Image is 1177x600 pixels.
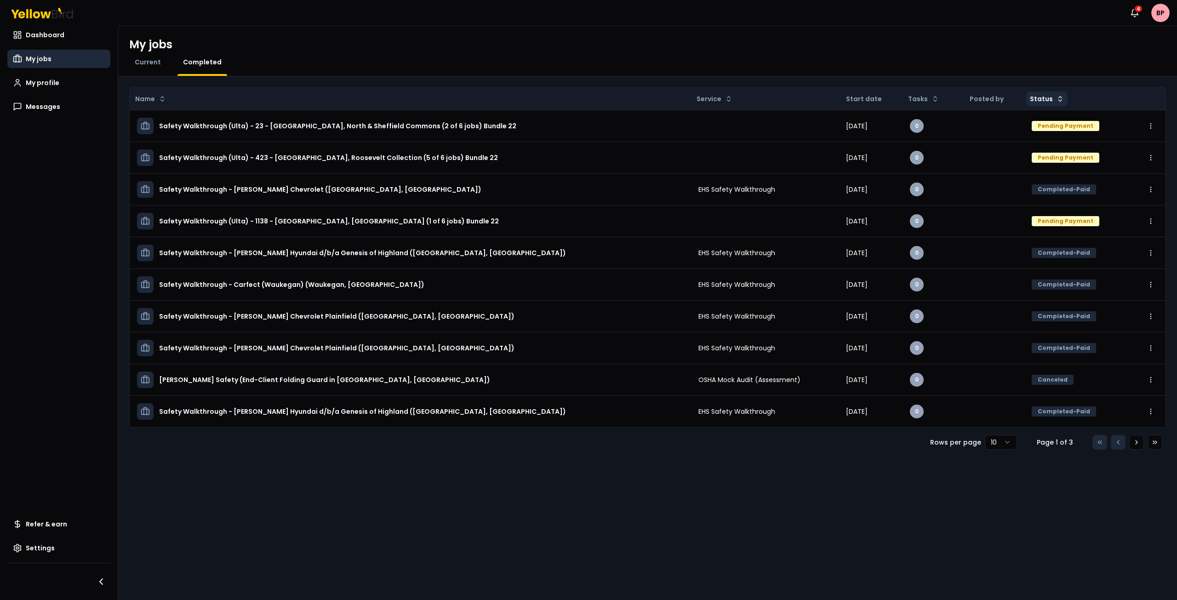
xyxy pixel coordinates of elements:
[1030,94,1053,103] span: Status
[698,185,775,194] span: EHS Safety Walkthrough
[846,185,868,194] span: [DATE]
[159,308,514,325] h3: Safety Walkthrough - [PERSON_NAME] Chevrolet Plainfield ([GEOGRAPHIC_DATA], [GEOGRAPHIC_DATA])
[698,280,775,289] span: EHS Safety Walkthrough
[159,118,516,134] h3: Safety Walkthrough (Ulta) - 23 - [GEOGRAPHIC_DATA], North & Sheffield Commons (2 of 6 jobs) Bundl...
[904,91,943,106] button: Tasks
[7,50,110,68] a: My jobs
[159,276,424,293] h3: Safety Walkthrough - Carfect (Waukegan) (Waukegan, [GEOGRAPHIC_DATA])
[26,78,59,87] span: My profile
[26,520,67,529] span: Refer & earn
[135,94,155,103] span: Name
[910,405,924,418] div: 0
[846,153,868,162] span: [DATE]
[846,343,868,353] span: [DATE]
[698,248,775,257] span: EHS Safety Walkthrough
[1151,4,1170,22] span: BP
[910,151,924,165] div: 0
[910,373,924,387] div: 0
[910,309,924,323] div: 0
[1134,5,1143,13] div: 4
[910,214,924,228] div: 0
[1032,184,1096,194] div: Completed-Paid
[910,183,924,196] div: 0
[698,312,775,321] span: EHS Safety Walkthrough
[7,26,110,44] a: Dashboard
[693,91,736,106] button: Service
[177,57,227,67] a: Completed
[129,37,172,52] h1: My jobs
[846,121,868,131] span: [DATE]
[846,217,868,226] span: [DATE]
[839,88,903,110] th: Start date
[1032,121,1099,131] div: Pending Payment
[26,54,51,63] span: My jobs
[7,97,110,116] a: Messages
[846,248,868,257] span: [DATE]
[930,438,981,447] p: Rows per page
[846,280,868,289] span: [DATE]
[698,343,775,353] span: EHS Safety Walkthrough
[1032,311,1096,321] div: Completed-Paid
[159,245,566,261] h3: Safety Walkthrough - [PERSON_NAME] Hyundai d/b/a Genesis of Highland ([GEOGRAPHIC_DATA], [GEOGRAP...
[1032,375,1074,385] div: Canceled
[7,539,110,557] a: Settings
[135,57,161,67] span: Current
[910,341,924,355] div: 0
[846,375,868,384] span: [DATE]
[1032,438,1078,447] div: Page 1 of 3
[1026,91,1068,106] button: Status
[159,213,499,229] h3: Safety Walkthrough (Ulta) - 1138 - [GEOGRAPHIC_DATA], [GEOGRAPHIC_DATA] (1 of 6 jobs) Bundle 22
[697,94,721,103] span: Service
[183,57,222,67] span: Completed
[26,543,55,553] span: Settings
[910,278,924,291] div: 0
[908,94,928,103] span: Tasks
[7,515,110,533] a: Refer & earn
[159,371,490,388] h3: [PERSON_NAME] Safety (End-Client Folding Guard in [GEOGRAPHIC_DATA], [GEOGRAPHIC_DATA])
[910,119,924,133] div: 0
[1032,343,1096,353] div: Completed-Paid
[159,181,481,198] h3: Safety Walkthrough - [PERSON_NAME] Chevrolet ([GEOGRAPHIC_DATA], [GEOGRAPHIC_DATA])
[159,340,514,356] h3: Safety Walkthrough - [PERSON_NAME] Chevrolet Plainfield ([GEOGRAPHIC_DATA], [GEOGRAPHIC_DATA])
[159,149,498,166] h3: Safety Walkthrough (Ulta) - 423 - [GEOGRAPHIC_DATA], Roosevelt Collection (5 of 6 jobs) Bundle 22
[1032,216,1099,226] div: Pending Payment
[159,403,566,420] h3: Safety Walkthrough - [PERSON_NAME] Hyundai d/b/a Genesis of Highland ([GEOGRAPHIC_DATA], [GEOGRAP...
[26,102,60,111] span: Messages
[129,57,166,67] a: Current
[698,375,800,384] span: OSHA Mock Audit (Assessment)
[1032,248,1096,258] div: Completed-Paid
[7,74,110,92] a: My profile
[1032,406,1096,417] div: Completed-Paid
[910,246,924,260] div: 0
[26,30,64,40] span: Dashboard
[1032,280,1096,290] div: Completed-Paid
[962,88,1024,110] th: Posted by
[846,407,868,416] span: [DATE]
[131,91,170,106] button: Name
[846,312,868,321] span: [DATE]
[698,407,775,416] span: EHS Safety Walkthrough
[1126,4,1144,22] button: 4
[1032,153,1099,163] div: Pending Payment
